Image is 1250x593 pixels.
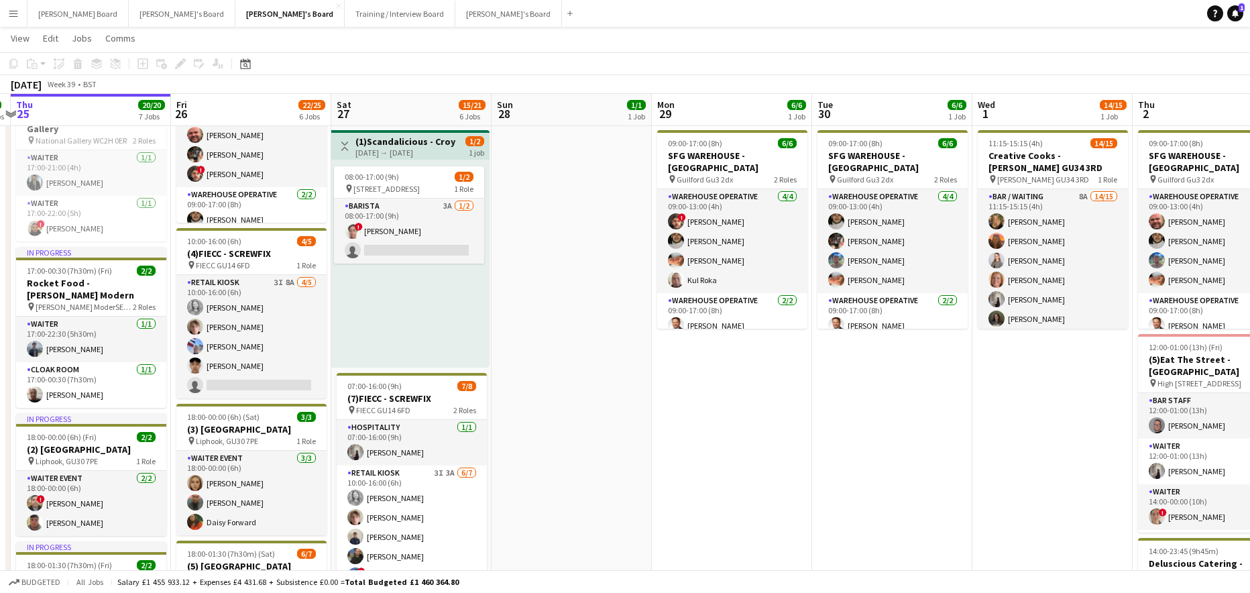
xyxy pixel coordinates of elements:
[345,577,459,587] span: Total Budgeted £1 460 364.80
[5,30,35,47] a: View
[105,32,135,44] span: Comms
[44,79,78,89] span: Week 39
[117,577,459,587] div: Salary £1 455 933.12 + Expenses £4 431.68 + Subsistence £0.00 =
[72,32,92,44] span: Jobs
[83,79,97,89] div: BST
[235,1,345,27] button: [PERSON_NAME]'s Board
[100,30,141,47] a: Comms
[38,30,64,47] a: Edit
[21,578,60,587] span: Budgeted
[129,1,235,27] button: [PERSON_NAME]'s Board
[74,577,106,587] span: All jobs
[7,575,62,590] button: Budgeted
[1239,3,1245,12] span: 1
[43,32,58,44] span: Edit
[27,1,129,27] button: [PERSON_NAME] Board
[455,1,562,27] button: [PERSON_NAME]'s Board
[11,32,30,44] span: View
[1227,5,1243,21] a: 1
[345,1,455,27] button: Training / Interview Board
[66,30,97,47] a: Jobs
[11,78,42,91] div: [DATE]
